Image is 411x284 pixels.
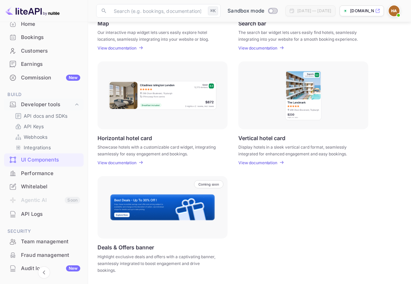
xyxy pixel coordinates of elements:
[4,228,84,235] span: Security
[110,4,205,18] input: Search (e.g. bookings, documentation)
[4,91,84,98] span: Build
[4,208,84,220] a: API Logs
[4,31,84,43] a: Bookings
[12,143,81,152] div: Integrations
[21,170,80,177] div: Performance
[21,34,80,41] div: Bookings
[4,249,84,261] a: Fraud management
[21,20,80,28] div: Home
[15,123,78,130] a: API Keys
[4,44,84,58] div: Customers
[4,18,84,30] a: Home
[21,74,80,82] div: Commission
[108,80,217,110] img: Horizontal hotel card Frame
[98,45,138,51] a: View documentation
[98,244,154,251] p: Deals & Offers banner
[15,144,78,151] a: Integrations
[4,180,84,193] div: Whitelabel
[98,135,152,141] p: Horizontal hotel card
[4,167,84,179] a: Performance
[4,58,84,70] a: Earnings
[21,60,80,68] div: Earnings
[4,262,84,274] a: Audit logsNew
[4,249,84,262] div: Fraud management
[4,235,84,248] div: Team management
[98,160,138,165] a: View documentation
[4,31,84,44] div: Bookings
[12,121,81,131] div: API Keys
[98,20,109,26] p: Map
[208,6,218,15] div: ⌘K
[225,7,280,15] div: Switch to Production mode
[238,20,266,26] p: Search bar
[4,180,84,193] a: Whitelabel
[98,253,219,274] p: Highlight exclusive deals and offers with a captivating banner, seamlessly integrated to boost en...
[12,111,81,121] div: API docs and SDKs
[21,265,80,272] div: Audit logs
[285,70,322,121] img: Vertical hotel card Frame
[238,160,277,165] p: View documentation
[4,167,84,180] div: Performance
[21,210,80,218] div: API Logs
[4,153,84,166] a: UI Components
[66,75,80,81] div: New
[228,7,264,15] span: Sandbox mode
[5,5,60,16] img: LiteAPI logo
[98,29,219,41] p: Our interactive map widget lets users easily explore hotel locations, seamlessly integrating into...
[389,5,399,16] img: Harsh Agarwal
[24,112,68,119] p: API docs and SDKs
[98,160,136,165] p: View documentation
[38,266,50,279] button: Collapse navigation
[24,144,51,151] p: Integrations
[350,8,374,14] p: [DOMAIN_NAME]...
[21,251,80,259] div: Fraud management
[297,8,331,14] div: [DATE] — [DATE]
[4,208,84,221] div: API Logs
[238,45,279,51] a: View documentation
[4,99,84,111] div: Developer tools
[24,123,44,130] p: API Keys
[66,265,80,271] div: New
[4,18,84,31] div: Home
[98,144,219,156] p: Showcase hotels with a customizable card widget, integrating seamlessly for easy engagement and b...
[238,29,360,41] p: The search bar widget lets users easily find hotels, seamlessly integrating into your website for...
[21,183,80,191] div: Whitelabel
[15,112,78,119] a: API docs and SDKs
[238,45,277,51] p: View documentation
[21,156,80,164] div: UI Components
[4,44,84,57] a: Customers
[21,47,80,55] div: Customers
[4,235,84,248] a: Team management
[4,262,84,275] div: Audit logsNew
[12,132,81,142] div: Webhooks
[98,45,136,51] p: View documentation
[238,135,285,141] p: Vertical hotel card
[4,71,84,84] a: CommissionNew
[21,238,80,246] div: Team management
[15,133,78,140] a: Webhooks
[238,144,360,156] p: Display hotels in a sleek vertical card format, seamlessly integrated for enhanced engagement and...
[238,160,279,165] a: View documentation
[21,101,73,109] div: Developer tools
[110,194,215,221] img: Banner Frame
[198,182,219,186] p: Coming soon
[4,58,84,71] div: Earnings
[24,133,47,140] p: Webhooks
